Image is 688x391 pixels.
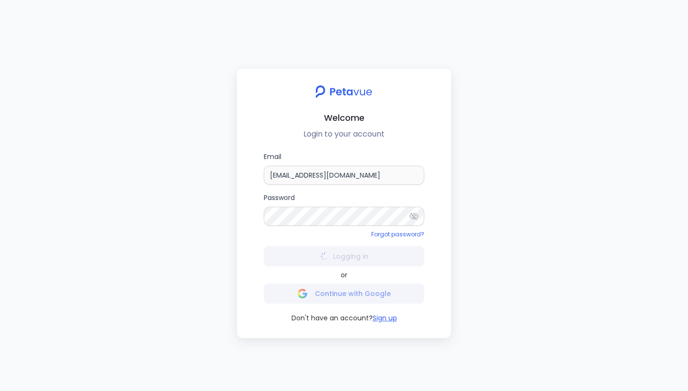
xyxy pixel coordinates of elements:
[264,192,424,226] label: Password
[264,166,424,185] input: Email
[309,80,378,103] img: petavue logo
[245,111,443,125] h2: Welcome
[371,230,424,238] a: Forgot password?
[373,313,397,323] button: Sign up
[264,151,424,185] label: Email
[341,270,347,280] span: or
[245,128,443,140] p: Login to your account
[264,207,424,226] input: Password
[291,313,373,323] span: Don't have an account?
